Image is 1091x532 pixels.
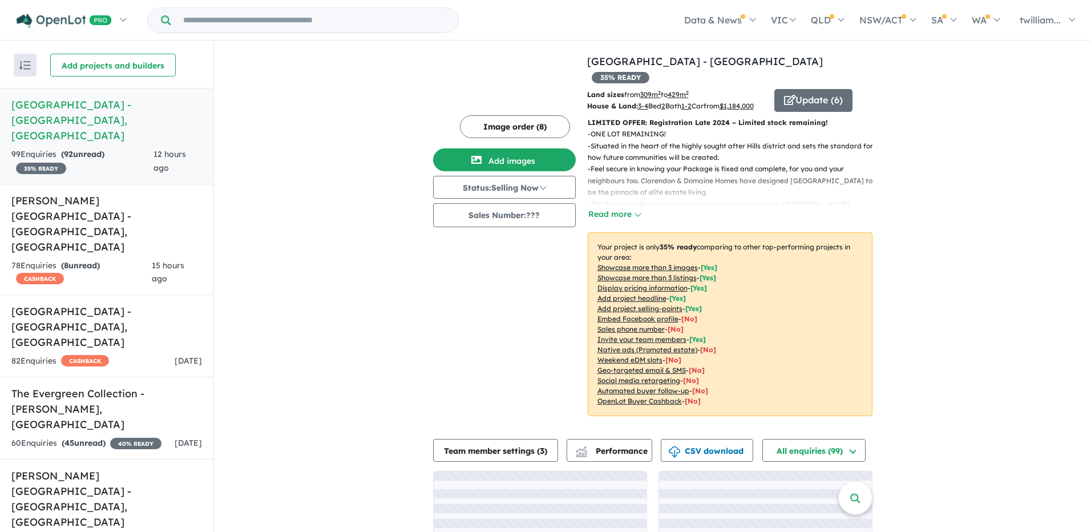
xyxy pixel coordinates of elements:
[19,61,31,70] img: sort.svg
[16,163,66,174] span: 35 % READY
[774,89,852,112] button: Update (6)
[597,315,678,323] u: Embed Facebook profile
[660,243,697,251] b: 35 % ready
[683,376,699,385] span: [No]
[588,117,872,128] p: LIMITED OFFER: Registration Late 2024 – Limited stock remaining!
[685,304,702,313] span: [ Yes ]
[11,304,202,350] h5: [GEOGRAPHIC_DATA] - [GEOGRAPHIC_DATA] , [GEOGRAPHIC_DATA]
[577,446,648,456] span: Performance
[64,149,73,159] span: 92
[588,199,882,245] p: - The Brookside Release is High Grove's Latest release just off [PERSON_NAME][GEOGRAPHIC_DATA], i...
[700,345,716,354] span: [No]
[11,354,109,368] div: 82 Enquir ies
[597,376,680,385] u: Social media retargeting
[597,397,682,405] u: OpenLot Buyer Cashback
[11,97,202,143] h5: [GEOGRAPHIC_DATA] - [GEOGRAPHIC_DATA] , [GEOGRAPHIC_DATA]
[597,284,688,292] u: Display pricing information
[640,90,661,99] u: 309 m
[597,356,662,364] u: Weekend eDM slots
[62,438,106,448] strong: ( unread)
[588,232,872,416] p: Your project is only comparing to other top-performing projects in your area: - - - - - - - - - -...
[661,90,689,99] span: to
[587,100,766,112] p: Bed Bath Car from
[16,273,64,284] span: CASHBACK
[11,386,202,432] h5: The Evergreen Collection - [PERSON_NAME] , [GEOGRAPHIC_DATA]
[50,54,176,76] button: Add projects and builders
[597,294,666,303] u: Add project headline
[588,128,882,140] p: - ONE LOT REMAINING!
[689,335,706,344] span: [ Yes ]
[576,446,586,453] img: line-chart.svg
[587,89,766,100] p: from
[588,163,882,198] p: - Feel secure in knowing your Package is fixed and complete, for you and your neighbours too. Cla...
[175,356,202,366] span: [DATE]
[567,439,652,462] button: Performance
[64,438,74,448] span: 45
[762,439,866,462] button: All enquiries (99)
[587,55,823,68] a: [GEOGRAPHIC_DATA] - [GEOGRAPHIC_DATA]
[668,90,689,99] u: 429 m
[597,273,697,282] u: Showcase more than 3 listings
[61,260,100,271] strong: ( unread)
[700,273,716,282] span: [ Yes ]
[540,446,544,456] span: 3
[576,450,587,457] img: bar-chart.svg
[597,386,689,395] u: Automated buyer follow-up
[597,263,698,272] u: Showcase more than 3 images
[1020,14,1061,26] span: twilliam...
[638,102,648,110] u: 3-4
[668,325,684,333] span: [ No ]
[11,193,202,255] h5: [PERSON_NAME][GEOGRAPHIC_DATA] - [GEOGRAPHIC_DATA] , [GEOGRAPHIC_DATA]
[597,366,686,374] u: Geo-targeted email & SMS
[11,468,202,530] h5: [PERSON_NAME][GEOGRAPHIC_DATA] - [GEOGRAPHIC_DATA] , [GEOGRAPHIC_DATA]
[153,149,186,173] span: 12 hours ago
[460,115,570,138] button: Image order (8)
[11,437,161,450] div: 60 Enquir ies
[588,140,882,164] p: - Situated in the heart of the highly sought after Hills district and sets the standard for how f...
[689,366,705,374] span: [No]
[658,90,661,96] sup: 2
[433,176,576,199] button: Status:Selling Now
[597,345,697,354] u: Native ads (Promoted estate)
[597,304,682,313] u: Add project selling-points
[701,263,717,272] span: [ Yes ]
[17,14,112,28] img: Openlot PRO Logo White
[587,90,624,99] b: Land sizes
[433,203,576,227] button: Sales Number:???
[592,72,649,83] span: 35 % READY
[720,102,754,110] u: $ 1,184,000
[64,260,68,271] span: 8
[692,386,708,395] span: [No]
[173,8,456,33] input: Try estate name, suburb, builder or developer
[597,325,665,333] u: Sales phone number
[665,356,681,364] span: [No]
[587,102,638,110] b: House & Land:
[681,102,692,110] u: 1-2
[11,259,152,287] div: 78 Enquir ies
[661,439,753,462] button: CSV download
[681,315,697,323] span: [ No ]
[588,208,641,221] button: Read more
[152,260,184,284] span: 15 hours ago
[690,284,707,292] span: [ Yes ]
[61,149,104,159] strong: ( unread)
[110,438,161,449] span: 40 % READY
[597,335,686,344] u: Invite your team members
[11,148,153,175] div: 99 Enquir ies
[685,397,701,405] span: [No]
[661,102,665,110] u: 2
[433,439,558,462] button: Team member settings (3)
[686,90,689,96] sup: 2
[433,148,576,171] button: Add images
[669,446,680,458] img: download icon
[61,355,109,366] span: CASHBACK
[669,294,686,303] span: [ Yes ]
[175,438,202,448] span: [DATE]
